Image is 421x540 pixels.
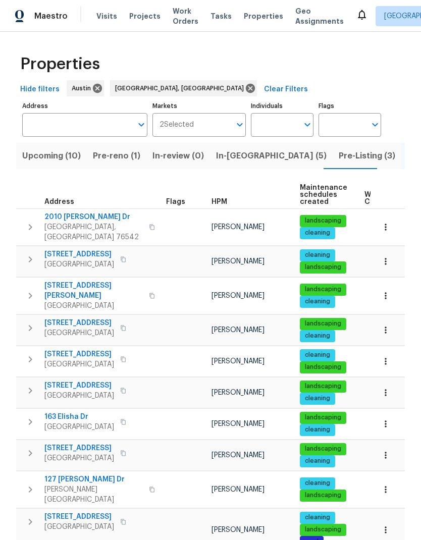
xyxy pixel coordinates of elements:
[300,118,314,132] button: Open
[301,351,334,359] span: cleaning
[44,359,114,369] span: [GEOGRAPHIC_DATA]
[67,80,104,96] div: Austin
[212,486,265,493] span: [PERSON_NAME]
[34,11,68,21] span: Maestro
[173,6,198,26] span: Work Orders
[152,103,246,109] label: Markets
[251,103,313,109] label: Individuals
[134,118,148,132] button: Open
[295,6,344,26] span: Geo Assignments
[216,149,327,163] span: In-[GEOGRAPHIC_DATA] (5)
[44,484,143,505] span: [PERSON_NAME][GEOGRAPHIC_DATA]
[212,292,265,299] span: [PERSON_NAME]
[96,11,117,21] span: Visits
[264,83,308,96] span: Clear Filters
[301,445,345,453] span: landscaping
[44,198,74,205] span: Address
[244,11,283,21] span: Properties
[210,13,232,20] span: Tasks
[110,80,257,96] div: [GEOGRAPHIC_DATA], [GEOGRAPHIC_DATA]
[44,212,143,222] span: 2010 [PERSON_NAME] Dr
[212,452,265,459] span: [PERSON_NAME]
[301,332,334,340] span: cleaning
[44,328,114,338] span: [GEOGRAPHIC_DATA]
[44,249,114,259] span: [STREET_ADDRESS]
[301,217,345,225] span: landscaping
[212,526,265,533] span: [PERSON_NAME]
[93,149,140,163] span: Pre-reno (1)
[44,453,114,463] span: [GEOGRAPHIC_DATA]
[44,301,143,311] span: [GEOGRAPHIC_DATA]
[44,391,114,401] span: [GEOGRAPHIC_DATA]
[301,457,334,465] span: cleaning
[339,149,395,163] span: Pre-Listing (3)
[212,224,265,231] span: [PERSON_NAME]
[301,513,334,522] span: cleaning
[129,11,161,21] span: Projects
[166,198,185,205] span: Flags
[44,222,143,242] span: [GEOGRAPHIC_DATA], [GEOGRAPHIC_DATA] 76542
[364,191,406,205] span: Work Order Completion
[72,83,95,93] span: Austin
[152,149,204,163] span: In-review (0)
[44,474,143,484] span: 127 [PERSON_NAME] Dr
[44,522,114,532] span: [GEOGRAPHIC_DATA]
[115,83,248,93] span: [GEOGRAPHIC_DATA], [GEOGRAPHIC_DATA]
[368,118,382,132] button: Open
[20,83,60,96] span: Hide filters
[301,382,345,391] span: landscaping
[260,80,312,99] button: Clear Filters
[301,491,345,500] span: landscaping
[44,318,114,328] span: [STREET_ADDRESS]
[300,184,347,205] span: Maintenance schedules created
[44,443,114,453] span: [STREET_ADDRESS]
[233,118,247,132] button: Open
[44,422,114,432] span: [GEOGRAPHIC_DATA]
[301,425,334,434] span: cleaning
[212,258,265,265] span: [PERSON_NAME]
[212,327,265,334] span: [PERSON_NAME]
[301,525,345,534] span: landscaping
[301,229,334,237] span: cleaning
[301,479,334,488] span: cleaning
[212,358,265,365] span: [PERSON_NAME]
[20,59,100,69] span: Properties
[44,412,114,422] span: 163 Elisha Dr
[22,103,147,109] label: Address
[301,319,345,328] span: landscaping
[212,420,265,427] span: [PERSON_NAME]
[212,198,227,205] span: HPM
[22,149,81,163] span: Upcoming (10)
[301,363,345,371] span: landscaping
[44,259,114,269] span: [GEOGRAPHIC_DATA]
[44,349,114,359] span: [STREET_ADDRESS]
[160,121,194,129] span: 2 Selected
[44,381,114,391] span: [STREET_ADDRESS]
[319,103,381,109] label: Flags
[301,285,345,294] span: landscaping
[44,281,143,301] span: [STREET_ADDRESS][PERSON_NAME]
[301,394,334,403] span: cleaning
[301,297,334,306] span: cleaning
[301,413,345,422] span: landscaping
[301,263,345,272] span: landscaping
[16,80,64,99] button: Hide filters
[301,251,334,259] span: cleaning
[212,389,265,396] span: [PERSON_NAME]
[44,512,114,522] span: [STREET_ADDRESS]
